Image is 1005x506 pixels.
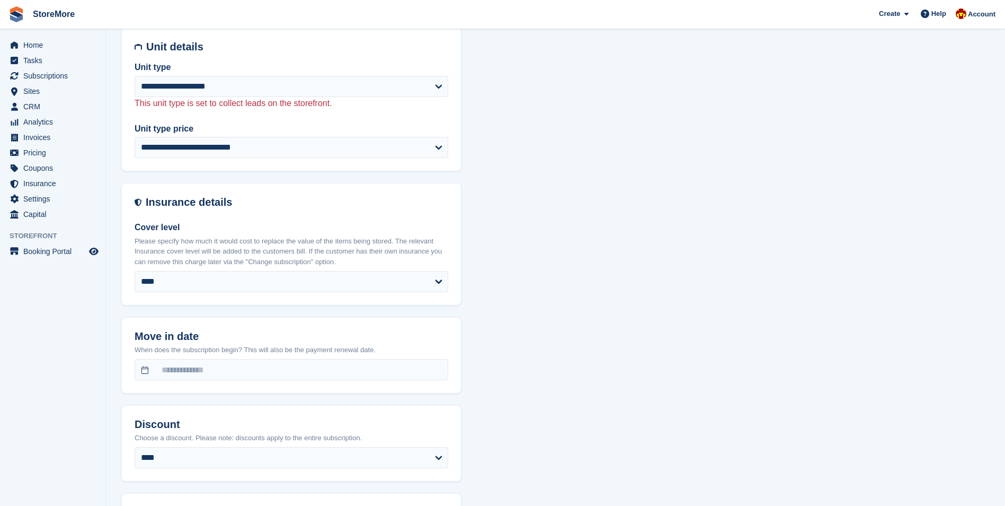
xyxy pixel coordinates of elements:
[146,41,448,53] h2: Unit details
[5,53,100,68] a: menu
[5,207,100,222] a: menu
[23,191,87,206] span: Settings
[23,84,87,99] span: Sites
[10,231,105,241] span: Storefront
[23,115,87,129] span: Analytics
[23,38,87,53] span: Home
[879,8,900,19] span: Create
[931,8,946,19] span: Help
[5,244,100,259] a: menu
[5,115,100,129] a: menu
[135,97,448,110] p: This unit type is set to collect leads on the storefront.
[23,244,87,259] span: Booking Portal
[5,99,100,114] a: menu
[8,6,24,22] img: stora-icon-8386f47178a22dfd0bd8f6a31ec36ba5ce8667c1dd55bd0f319d3a0aa187defe.svg
[23,68,87,83] span: Subscriptions
[87,245,100,258] a: Preview store
[956,8,966,19] img: Store More Team
[5,68,100,83] a: menu
[135,41,142,53] img: unit-details-icon-595b0c5c156355b767ba7b61e002efae458ec76ed5ec05730b8e856ff9ea34a9.svg
[5,84,100,99] a: menu
[135,196,141,208] img: insurance-details-icon-731ffda60807649b61249b889ba3c5e2b5c27d34e2e1fb37a309f0fde93ff34a.svg
[5,191,100,206] a: menu
[135,418,448,431] h2: Discount
[135,433,448,443] p: Choose a discount. Please note: discounts apply to the entire subscription.
[135,221,448,234] label: Cover level
[135,330,448,343] h2: Move in date
[135,123,448,135] label: Unit type price
[23,145,87,160] span: Pricing
[23,99,87,114] span: CRM
[968,9,995,20] span: Account
[5,176,100,191] a: menu
[5,38,100,53] a: menu
[5,161,100,176] a: menu
[23,130,87,145] span: Invoices
[23,161,87,176] span: Coupons
[135,345,448,355] p: When does the subscription begin? This will also be the payment renewal date.
[146,196,448,208] h2: Insurance details
[135,236,448,267] p: Please specify how much it would cost to replace the value of the items being stored. The relevan...
[23,207,87,222] span: Capital
[5,130,100,145] a: menu
[5,145,100,160] a: menu
[135,61,448,74] label: Unit type
[29,5,79,23] a: StoreMore
[23,176,87,191] span: Insurance
[23,53,87,68] span: Tasks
